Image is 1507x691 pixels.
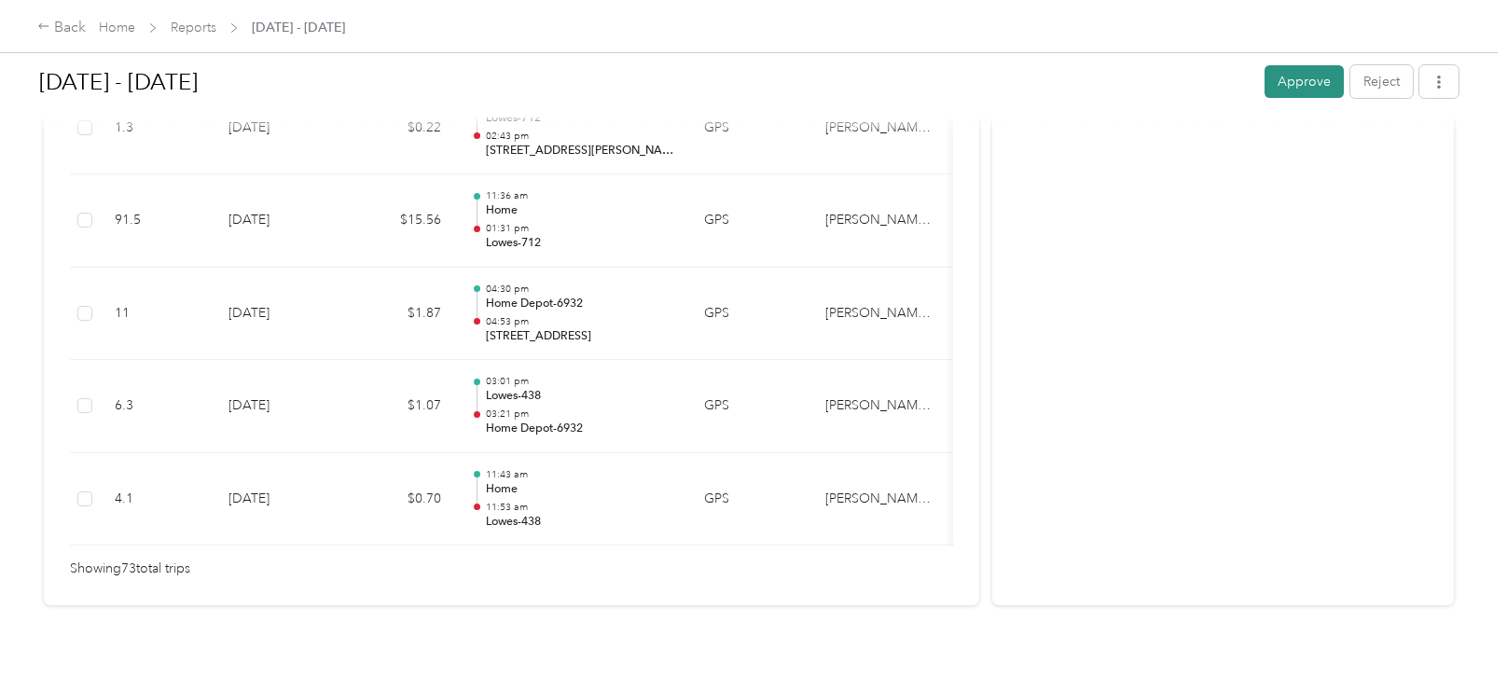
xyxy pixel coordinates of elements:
td: GPS [689,453,810,546]
p: [STREET_ADDRESS] [486,328,674,345]
p: Lowes-712 [486,235,674,252]
a: Home [99,20,135,35]
button: Reject [1350,65,1413,98]
td: [DATE] [214,268,344,361]
td: [DATE] [214,174,344,268]
p: 03:01 pm [486,375,674,388]
td: 11 [100,268,214,361]
td: Acosta Whirlpool [810,360,950,453]
td: GPS [689,360,810,453]
td: 6.3 [100,360,214,453]
td: Acosta Whirlpool [810,453,950,546]
td: 4.1 [100,453,214,546]
button: Approve [1265,65,1344,98]
p: Home [486,202,674,219]
span: [DATE] - [DATE] [252,18,345,37]
td: $1.87 [344,268,456,361]
p: Home [486,481,674,498]
p: 11:36 am [486,189,674,202]
p: 04:30 pm [486,283,674,296]
a: Reports [171,20,216,35]
p: Lowes-438 [486,388,674,405]
p: 04:53 pm [486,315,674,328]
td: $1.07 [344,360,456,453]
td: $15.56 [344,174,456,268]
td: Acosta Whirlpool [810,268,950,361]
div: Back [37,17,86,39]
td: GPS [689,174,810,268]
td: 91.5 [100,174,214,268]
iframe: Everlance-gr Chat Button Frame [1403,587,1507,691]
td: GPS [689,268,810,361]
p: 03:21 pm [486,408,674,421]
td: [DATE] [214,453,344,546]
td: [DATE] [214,360,344,453]
td: Acosta Whirlpool [810,174,950,268]
p: Home Depot-6932 [486,421,674,437]
td: $0.70 [344,453,456,546]
p: 01:31 pm [486,222,674,235]
p: 11:43 am [486,468,674,481]
p: Home Depot-6932 [486,296,674,312]
span: Showing 73 total trips [70,559,190,579]
p: 11:53 am [486,501,674,514]
h1: Aug 1 - 31, 2025 [39,60,1251,104]
p: Lowes-438 [486,514,674,531]
p: [STREET_ADDRESS][PERSON_NAME][PERSON_NAME] [486,143,674,159]
p: 02:43 pm [486,130,674,143]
